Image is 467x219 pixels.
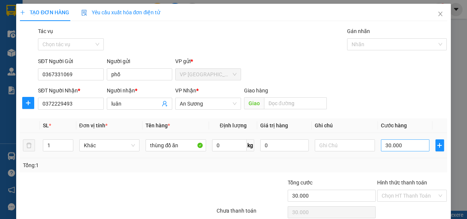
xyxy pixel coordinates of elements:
input: Ghi Chú [315,139,375,151]
div: Người gửi [107,57,173,65]
span: VP Ninh Sơn [180,69,237,80]
div: SĐT Người Nhận [38,86,104,95]
input: VD: Bàn, Ghế [146,139,206,151]
span: Tổng cước [288,180,312,186]
span: TẠO ĐƠN HÀNG [20,9,69,15]
span: Tên hàng [146,122,170,128]
span: Yêu cầu xuất hóa đơn điện tử [81,9,161,15]
input: 0 [260,139,309,151]
div: VP gửi [175,57,241,65]
label: Gán nhãn [347,28,370,34]
button: Close [430,4,451,25]
th: Ghi chú [312,118,378,133]
span: plus [436,142,444,148]
label: Tác vụ [38,28,53,34]
div: Người nhận [107,86,173,95]
span: Khác [84,140,135,151]
span: plus [20,10,25,15]
span: close [437,11,443,17]
span: SL [43,122,49,128]
span: Giá trị hàng [260,122,288,128]
img: icon [81,10,87,16]
button: delete [23,139,35,151]
label: Hình thức thanh toán [377,180,427,186]
span: Cước hàng [381,122,407,128]
span: plus [23,100,34,106]
span: Giao hàng [244,88,268,94]
span: Giao [244,97,264,109]
button: plus [435,139,444,151]
span: VP Nhận [175,88,196,94]
span: Định lượng [220,122,246,128]
span: kg [247,139,254,151]
button: plus [22,97,34,109]
span: An Sương [180,98,237,109]
span: user-add [162,101,168,107]
div: Tổng: 1 [23,161,181,169]
span: Đơn vị tính [79,122,108,128]
input: Dọc đường [264,97,327,109]
div: SĐT Người Gửi [38,57,104,65]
